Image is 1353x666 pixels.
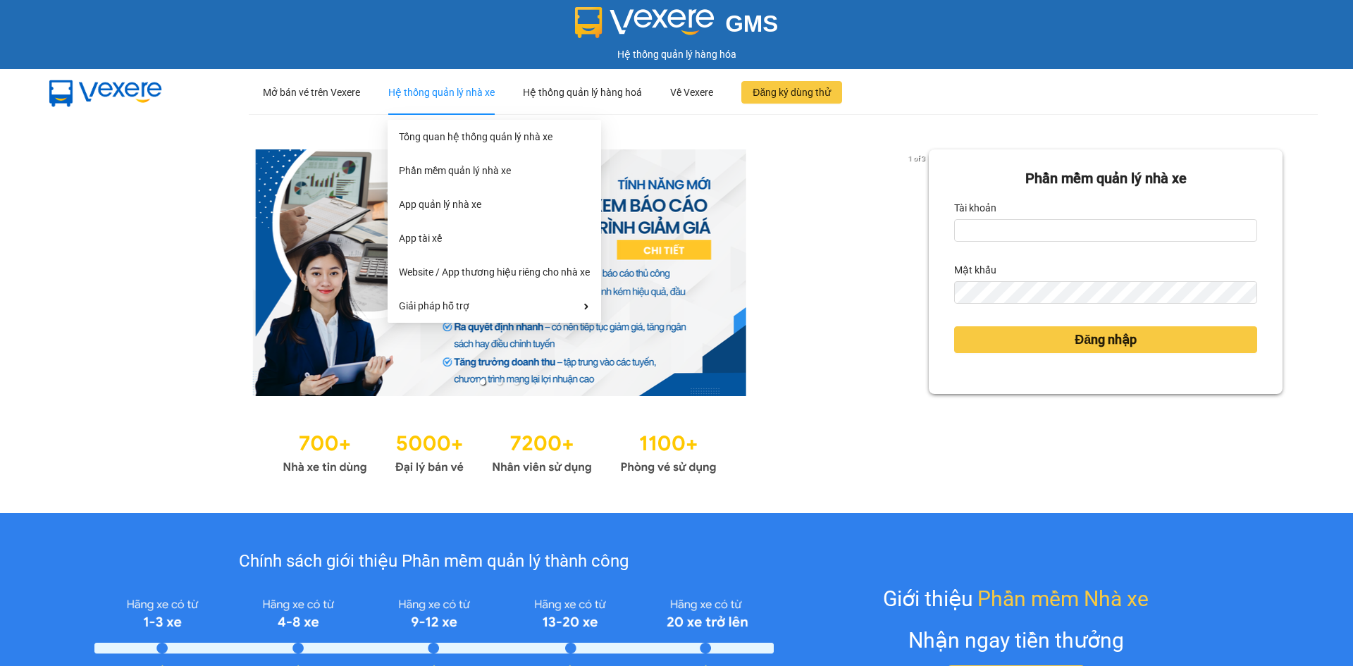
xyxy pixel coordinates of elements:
label: Mật khẩu [954,259,996,281]
span: Phần mềm Nhà xe [977,582,1149,615]
a: GMS [575,21,779,32]
div: Phần mềm quản lý nhà xe [954,168,1257,190]
button: Đăng nhập [954,326,1257,353]
div: Chính sách giới thiệu Phần mềm quản lý thành công [94,548,773,575]
img: Statistics.png [283,424,717,478]
button: next slide / item [909,149,929,396]
span: Đăng nhập [1075,330,1137,350]
div: Về Vexere [670,70,713,115]
li: slide item 1 [480,379,486,385]
li: slide item 3 [514,379,519,385]
span: Đăng ký dùng thử [753,85,831,100]
label: Tài khoản [954,197,996,219]
div: Hệ thống quản lý hàng hóa [4,47,1349,62]
div: Giới thiệu [883,582,1149,615]
button: previous slide / item [70,149,90,396]
input: Tài khoản [954,219,1257,242]
div: Nhận ngay tiền thưởng [908,624,1124,657]
button: Đăng ký dùng thử [741,81,842,104]
div: Hệ thống quản lý nhà xe [388,70,495,115]
div: Hệ thống quản lý hàng hoá [523,70,642,115]
span: GMS [725,11,778,37]
img: mbUUG5Q.png [35,69,176,116]
input: Mật khẩu [954,281,1257,304]
img: logo 2 [575,7,715,38]
li: slide item 2 [497,379,502,385]
p: 1 of 3 [904,149,929,168]
div: Mở bán vé trên Vexere [263,70,360,115]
